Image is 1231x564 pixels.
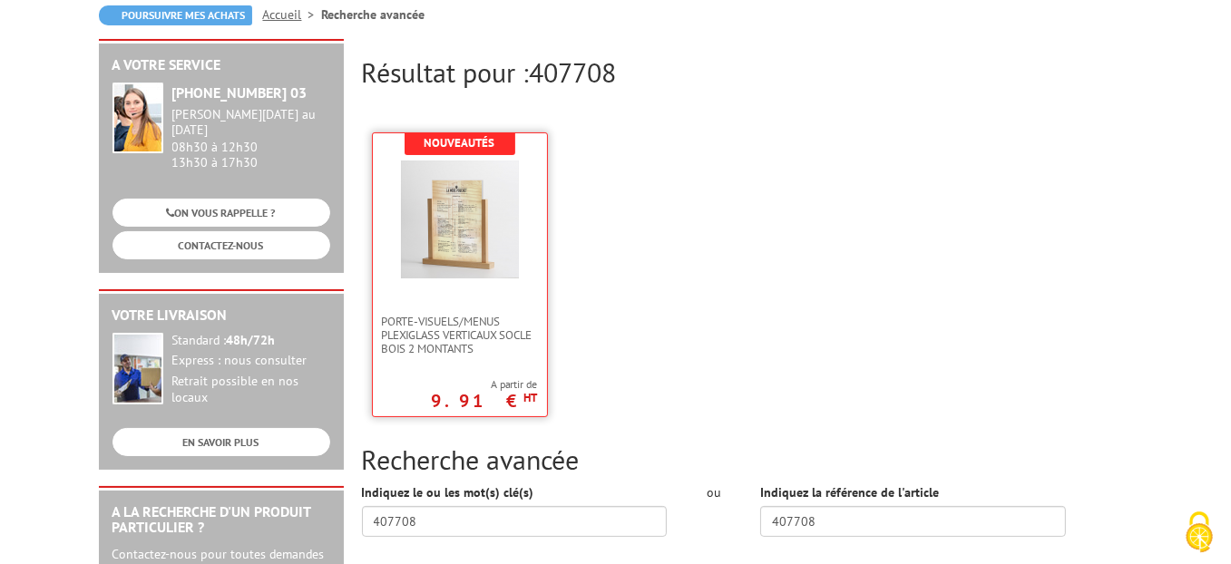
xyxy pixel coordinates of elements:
div: Standard : [172,333,330,349]
div: Retrait possible en nos locaux [172,374,330,406]
a: Accueil [263,6,322,23]
a: EN SAVOIR PLUS [112,428,330,456]
sup: HT [524,390,538,405]
span: 407708 [530,54,617,90]
h2: Résultat pour : [362,57,1133,87]
a: ON VOUS RAPPELLE ? [112,199,330,227]
button: Cookies (fenêtre modale) [1167,502,1231,564]
a: Poursuivre mes achats [99,5,252,25]
div: [PERSON_NAME][DATE] au [DATE] [172,107,330,138]
p: 9.91 € [432,395,538,406]
h2: Votre livraison [112,307,330,324]
strong: 48h/72h [227,332,276,348]
a: CONTACTEZ-NOUS [112,231,330,259]
b: Nouveautés [425,135,495,151]
span: A partir de [432,377,538,392]
li: Recherche avancée [322,5,425,24]
div: ou [694,483,733,501]
img: Cookies (fenêtre modale) [1177,510,1222,555]
h2: A la recherche d'un produit particulier ? [112,504,330,536]
div: 08h30 à 12h30 13h30 à 17h30 [172,107,330,170]
div: Express : nous consulter [172,353,330,369]
label: Indiquez la référence de l'article [760,483,939,501]
a: Porte-Visuels/Menus Plexiglass Verticaux Socle Bois 2 Montants [373,315,547,355]
img: widget-livraison.jpg [112,333,163,404]
img: Porte-Visuels/Menus Plexiglass Verticaux Socle Bois 2 Montants [401,160,519,278]
h2: A votre service [112,57,330,73]
strong: [PHONE_NUMBER] 03 [172,83,308,102]
label: Indiquez le ou les mot(s) clé(s) [362,483,534,501]
span: Porte-Visuels/Menus Plexiglass Verticaux Socle Bois 2 Montants [382,315,538,355]
h2: Recherche avancée [362,444,1133,474]
img: widget-service.jpg [112,83,163,153]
